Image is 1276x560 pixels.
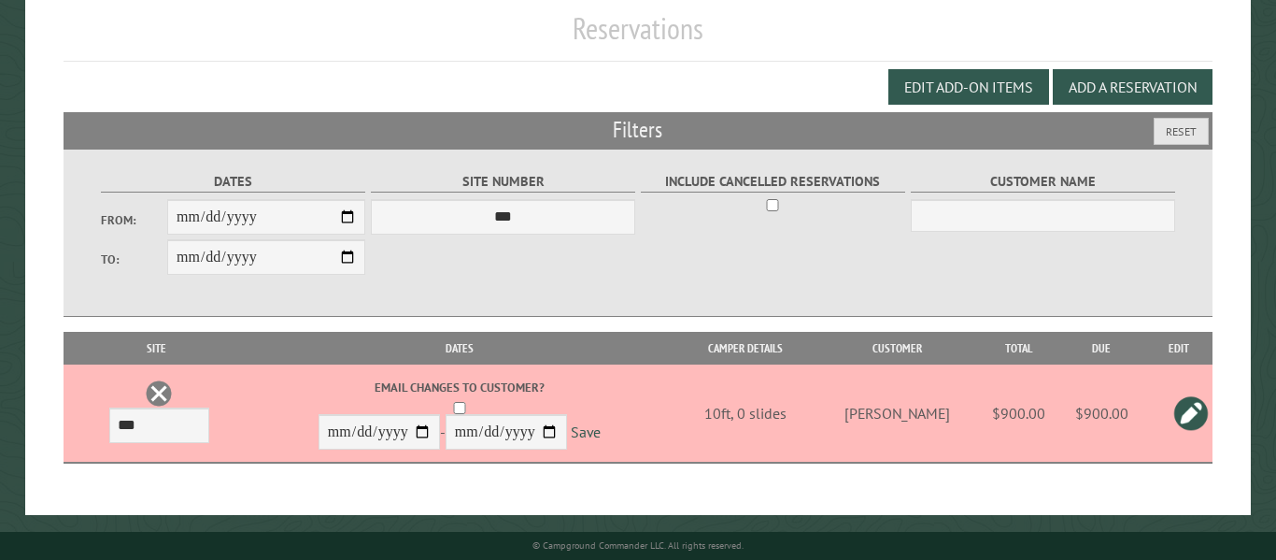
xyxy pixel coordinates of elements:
[241,332,679,365] th: Dates
[1056,332,1146,365] th: Due
[641,171,905,193] label: Include Cancelled Reservations
[911,171,1175,193] label: Customer Name
[244,379,675,396] label: Email changes to customer?
[982,332,1056,365] th: Total
[813,332,982,365] th: Customer
[813,365,982,463] td: [PERSON_NAME]
[101,251,167,268] label: To:
[371,171,635,193] label: Site Number
[678,332,812,365] th: Camper Details
[64,112,1212,148] h2: Filters
[73,332,240,365] th: Site
[1056,365,1146,463] td: $900.00
[571,424,601,442] a: Save
[244,379,675,454] div: -
[101,211,167,229] label: From:
[64,10,1212,62] h1: Reservations
[532,539,744,552] small: © Campground Commander LLC. All rights reserved.
[1053,69,1212,105] button: Add a Reservation
[145,380,173,408] a: Delete this reservation
[982,365,1056,463] td: $900.00
[101,171,365,193] label: Dates
[888,69,1049,105] button: Edit Add-on Items
[1146,332,1212,365] th: Edit
[678,365,812,463] td: 10ft, 0 slides
[1154,118,1209,145] button: Reset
